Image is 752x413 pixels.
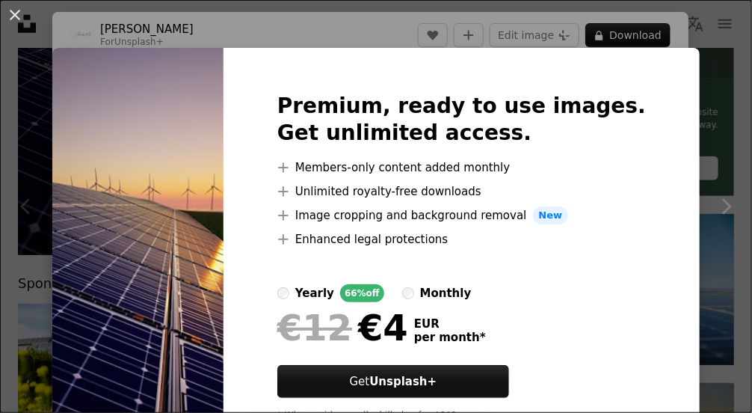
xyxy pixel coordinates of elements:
[277,93,646,147] h2: Premium, ready to use images. Get unlimited access.
[277,159,646,177] li: Members-only content added monthly
[402,287,414,299] input: monthly
[277,365,509,398] button: GetUnsplash+
[414,317,486,331] span: EUR
[369,375,437,388] strong: Unsplash+
[277,308,352,347] span: €12
[277,230,646,248] li: Enhanced legal protections
[533,206,569,224] span: New
[277,183,646,201] li: Unlimited royalty-free downloads
[277,287,289,299] input: yearly66%off
[277,206,646,224] li: Image cropping and background removal
[340,284,384,302] div: 66% off
[414,331,486,344] span: per month *
[277,308,408,347] div: €4
[295,284,334,302] div: yearly
[420,284,472,302] div: monthly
